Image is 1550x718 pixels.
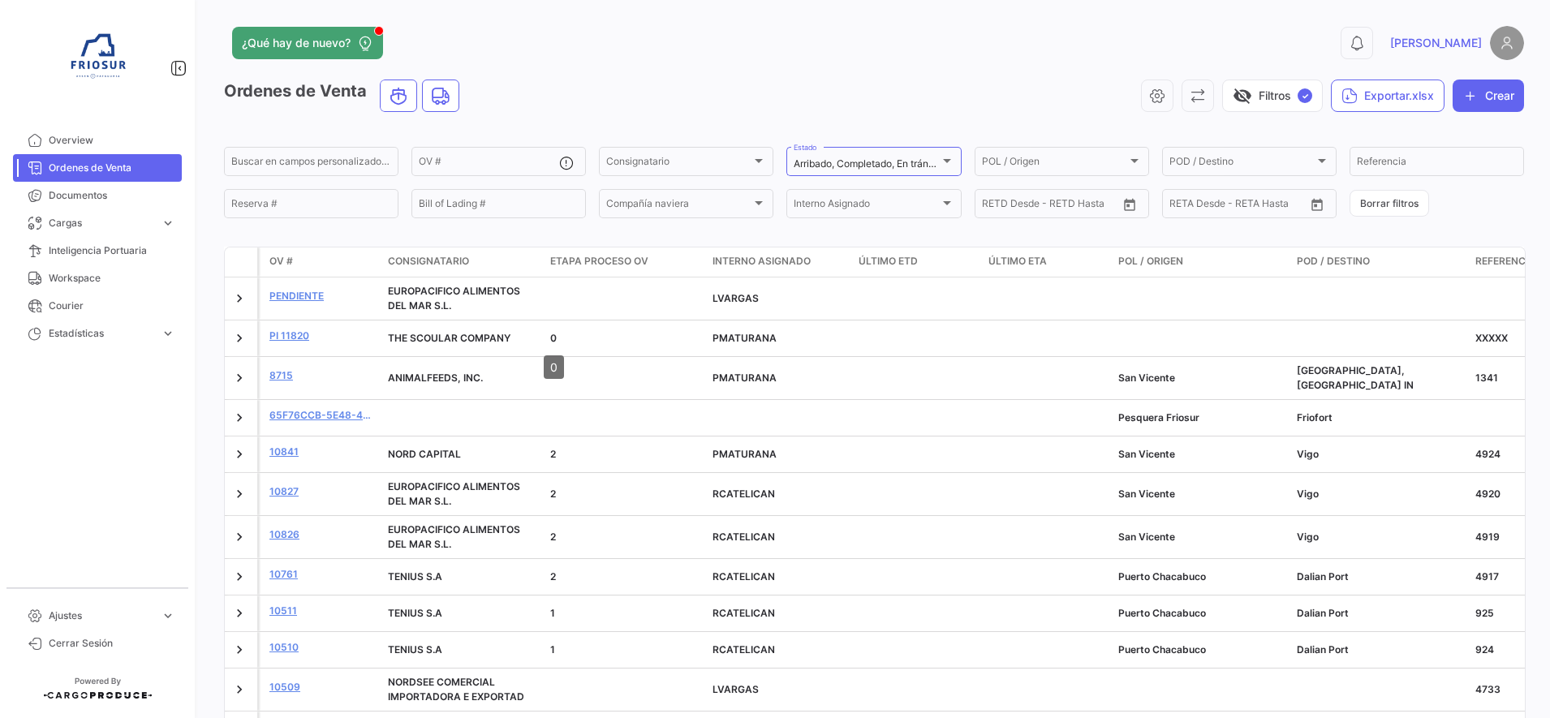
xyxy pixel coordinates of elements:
span: 0 [550,332,557,344]
span: OV # [269,254,293,269]
datatable-header-cell: OV # [260,247,381,277]
img: placeholder-user.png [1490,26,1524,60]
span: 2 [550,448,556,460]
a: Inteligencia Portuaria [13,237,182,264]
span: expand_more [161,608,175,623]
a: Expand/Collapse Row [231,529,248,545]
span: 4917 [1475,570,1499,583]
span: 4924 [1475,448,1500,460]
div: San Vicente [1118,447,1284,462]
a: PI 11820 [269,329,375,343]
div: San Vicente [1118,371,1284,385]
a: Expand/Collapse Row [231,446,248,462]
button: Exportar.xlsx [1331,80,1445,112]
a: Expand/Collapse Row [231,410,248,426]
h3: Ordenes de Venta [224,80,464,112]
datatable-header-cell: Último ETA [982,247,1112,277]
span: Courier [49,299,175,313]
div: San Vicente [1118,530,1284,544]
span: 924 [1475,643,1494,656]
span: Consignatario [388,254,469,269]
span: 1 [550,643,555,656]
a: Expand/Collapse Row [231,486,248,502]
span: Ajustes [49,608,154,623]
a: Expand/Collapse Row [231,330,248,346]
span: ANIMALFEEDS, INC. [388,372,483,384]
div: Puerto Chacabuco [1118,643,1284,657]
span: Documentos [49,188,175,203]
a: 8715 [269,368,375,383]
datatable-header-cell: Último ETD [852,247,982,277]
span: RCATELICAN [713,643,775,656]
a: Expand/Collapse Row [231,290,248,307]
div: Vigo [1297,447,1462,462]
button: Open calendar [1117,192,1142,217]
span: 4919 [1475,531,1500,543]
span: Etapa Proceso OV [550,254,648,269]
datatable-header-cell: Consignatario [381,247,544,277]
span: NORD CAPITAL [388,448,461,460]
a: Expand/Collapse Row [231,642,248,658]
div: San Vicente [1118,487,1284,501]
div: Dalian Port [1297,643,1462,657]
span: LVARGAS [713,292,759,304]
span: 2 [550,488,556,500]
a: 65f76ccb-5e48-4804-8268-69d7c3ae4ab9 [269,408,375,423]
span: POL / Origen [982,158,1127,170]
span: Interno Asignado [713,254,811,269]
span: Referencia # [1475,254,1544,269]
span: POD / Destino [1169,158,1315,170]
a: Expand/Collapse Row [231,605,248,621]
div: Pesquera Friosur [1118,411,1284,425]
span: EUROPACIFICO ALIMENTOS DEL MAR S.L. [388,285,520,312]
span: POD / Destino [1297,254,1370,269]
a: 10509 [269,680,375,694]
span: NORDSEE COMERCIAL IMPORTADORA E EXPORTAD [388,676,524,703]
a: 10827 [269,484,375,499]
a: 10761 [269,567,375,582]
mat-select-trigger: Arribado, Completado, En tránsito, Carga de Detalles Pendiente [794,157,1079,170]
button: ¿Qué hay de nuevo? [232,27,383,59]
span: PMATURANA [713,448,777,460]
span: ✓ [1298,88,1312,103]
span: Overview [49,133,175,148]
a: 10511 [269,604,375,618]
a: pendiente [269,289,375,303]
span: Ordenes de Venta [49,161,175,175]
div: Vigo [1297,530,1462,544]
button: Borrar filtros [1350,190,1429,217]
span: PMATURANA [713,372,777,384]
div: Dalian Port [1297,570,1462,584]
span: RCATELICAN [713,570,775,583]
span: POL / Origen [1118,254,1183,269]
span: RCATELICAN [713,488,775,500]
div: [GEOGRAPHIC_DATA], [GEOGRAPHIC_DATA] IN [1297,363,1462,393]
a: 10826 [269,527,375,542]
span: THE SCOULAR COMPANY [388,332,510,344]
span: [PERSON_NAME] [1390,35,1482,51]
span: XXXXX [1475,332,1508,344]
button: Open calendar [1305,192,1329,217]
span: 2 [550,570,556,583]
a: Ordenes de Venta [13,154,182,182]
button: Land [423,80,459,111]
button: visibility_offFiltros✓ [1222,80,1323,112]
span: 4920 [1475,488,1500,500]
button: Ocean [381,80,416,111]
span: Último ETA [988,254,1047,269]
span: Compañía naviera [606,200,751,212]
div: 0 [544,355,564,379]
img: 6ea6c92c-e42a-4aa8-800a-31a9cab4b7b0.jpg [57,19,138,101]
span: TENIUS S.A [388,570,442,583]
span: EUROPACIFICO ALIMENTOS DEL MAR S.L. [388,480,520,507]
datatable-header-cell: POD / Destino [1290,247,1469,277]
div: Dalian Port [1297,606,1462,621]
datatable-header-cell: Etapa Proceso OV [544,247,706,277]
iframe: Intercom live chat [1495,663,1534,702]
span: expand_more [161,216,175,230]
span: RCATELICAN [713,531,775,543]
span: LVARGAS [713,683,759,695]
input: Hasta [1210,200,1275,212]
span: PMATURANA [713,332,777,344]
span: TENIUS S.A [388,607,442,619]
